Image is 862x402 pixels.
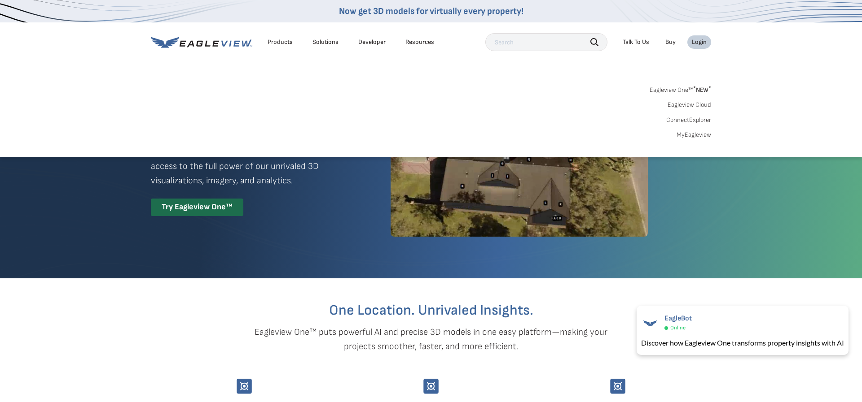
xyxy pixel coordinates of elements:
[641,337,844,348] div: Discover how Eagleview One transforms property insights with AI
[358,38,386,46] a: Developer
[666,116,711,124] a: ConnectExplorer
[665,38,676,46] a: Buy
[641,314,659,332] img: EagleBot
[423,379,439,394] img: Group-9744.svg
[312,38,339,46] div: Solutions
[485,33,607,51] input: Search
[339,6,523,17] a: Now get 3D models for virtually every property!
[623,38,649,46] div: Talk To Us
[268,38,293,46] div: Products
[650,83,711,94] a: Eagleview One™*NEW*
[151,145,358,188] p: A premium digital experience that provides seamless access to the full power of our unrivaled 3D ...
[693,86,711,94] span: NEW
[610,379,625,394] img: Group-9744.svg
[668,101,711,109] a: Eagleview Cloud
[670,324,686,331] span: Online
[151,199,243,216] div: Try Eagleview One™
[405,38,434,46] div: Resources
[664,314,692,323] span: EagleBot
[237,379,252,394] img: Group-9744.svg
[158,303,704,318] h2: One Location. Unrivaled Insights.
[677,131,711,139] a: MyEagleview
[239,325,623,354] p: Eagleview One™ puts powerful AI and precise 3D models in one easy platform—making your projects s...
[692,38,707,46] div: Login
